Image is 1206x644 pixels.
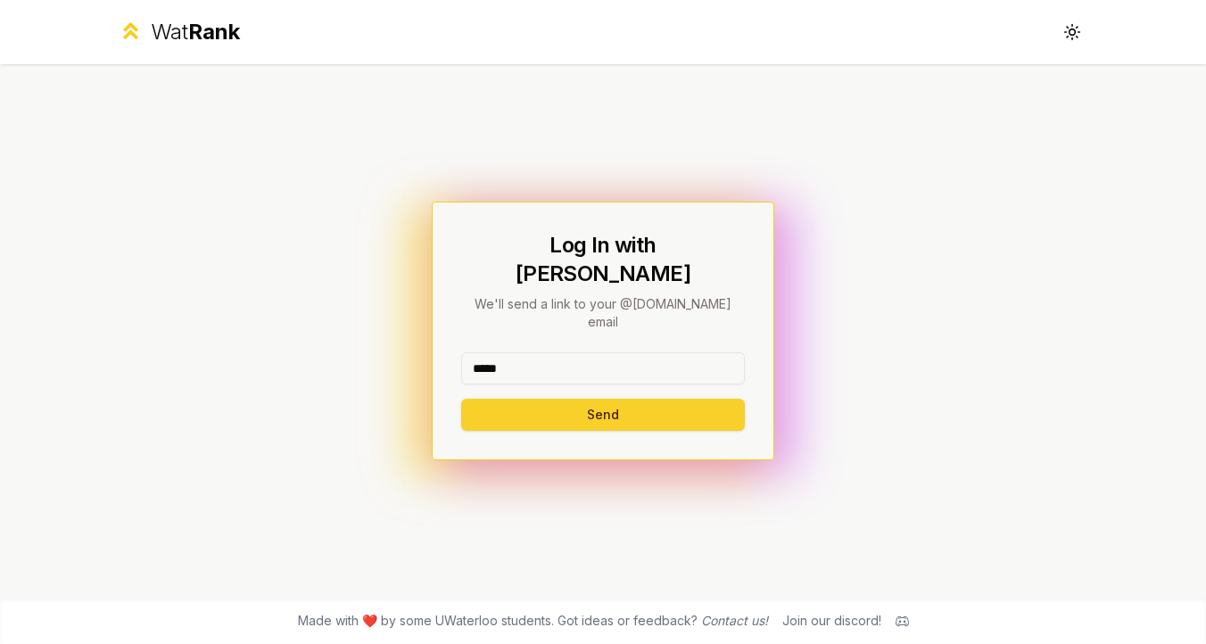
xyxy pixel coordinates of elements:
[782,612,881,630] div: Join our discord!
[151,18,240,46] div: Wat
[298,612,768,630] span: Made with ❤️ by some UWaterloo students. Got ideas or feedback?
[118,18,240,46] a: WatRank
[701,613,768,628] a: Contact us!
[188,19,240,45] span: Rank
[461,295,745,331] p: We'll send a link to your @[DOMAIN_NAME] email
[461,231,745,288] h1: Log In with [PERSON_NAME]
[461,399,745,431] button: Send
